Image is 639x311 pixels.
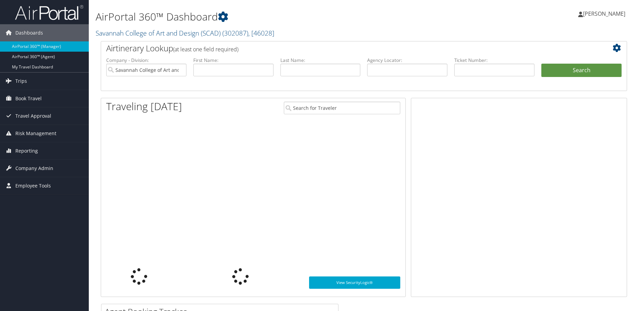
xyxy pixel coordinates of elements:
[15,177,51,194] span: Employee Tools
[15,73,27,90] span: Trips
[248,28,274,38] span: , [ 46028 ]
[309,276,400,289] a: View SecurityLogic®
[15,142,38,159] span: Reporting
[106,42,578,54] h2: Airtinerary Lookup
[96,10,453,24] h1: AirPortal 360™ Dashboard
[15,4,83,21] img: airportal-logo.png
[96,28,274,38] a: Savannah College of Art and Design (SCAD)
[541,64,622,77] button: Search
[173,46,238,53] span: (at least one field required)
[280,57,361,64] label: Last Name:
[578,3,632,24] a: [PERSON_NAME]
[367,57,447,64] label: Agency Locator:
[284,102,400,114] input: Search for Traveler
[15,107,51,125] span: Travel Approval
[454,57,534,64] label: Ticket Number:
[15,24,43,41] span: Dashboards
[106,99,182,114] h1: Traveling [DATE]
[583,10,625,17] span: [PERSON_NAME]
[15,160,53,177] span: Company Admin
[106,57,186,64] label: Company - Division:
[15,90,42,107] span: Book Travel
[15,125,56,142] span: Risk Management
[193,57,274,64] label: First Name:
[222,28,248,38] span: ( 302087 )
